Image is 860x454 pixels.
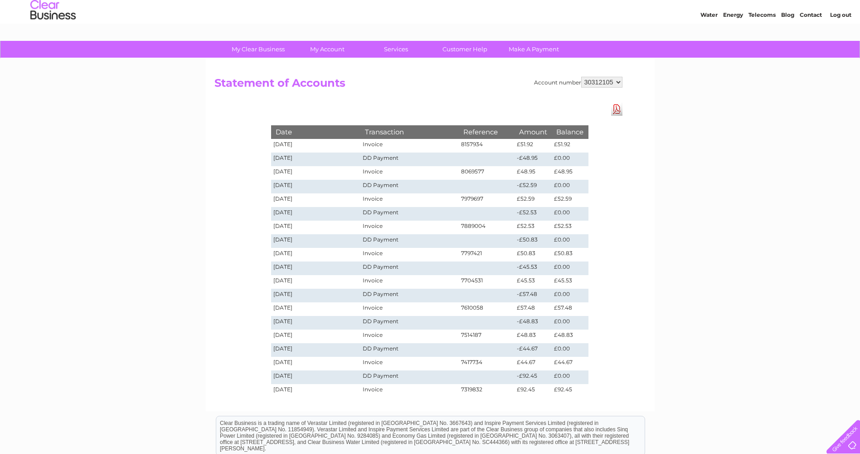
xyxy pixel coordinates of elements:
[360,248,458,262] td: Invoice
[360,125,458,138] th: Transaction
[515,343,552,357] td: -£44.67
[271,343,361,357] td: [DATE]
[271,166,361,180] td: [DATE]
[689,5,752,16] a: 0333 014 3131
[515,193,552,207] td: £52.59
[459,193,515,207] td: 7979697
[290,41,364,58] a: My Account
[271,370,361,384] td: [DATE]
[459,166,515,180] td: 8069577
[781,39,794,45] a: Blog
[360,207,458,221] td: DD Payment
[271,384,361,398] td: [DATE]
[30,24,76,51] img: logo.png
[360,384,458,398] td: Invoice
[515,289,552,302] td: -£57.48
[515,221,552,234] td: £52.53
[515,302,552,316] td: £57.48
[271,316,361,330] td: [DATE]
[271,289,361,302] td: [DATE]
[271,262,361,275] td: [DATE]
[723,39,743,45] a: Energy
[360,357,458,370] td: Invoice
[552,302,588,316] td: £57.48
[360,275,458,289] td: Invoice
[800,39,822,45] a: Contact
[360,316,458,330] td: DD Payment
[271,193,361,207] td: [DATE]
[459,357,515,370] td: 7417734
[459,330,515,343] td: 7514187
[459,248,515,262] td: 7797421
[552,207,588,221] td: £0.00
[360,343,458,357] td: DD Payment
[552,180,588,193] td: £0.00
[515,262,552,275] td: -£45.53
[271,330,361,343] td: [DATE]
[515,248,552,262] td: £50.83
[552,289,588,302] td: £0.00
[611,103,622,116] a: Download Pdf
[515,275,552,289] td: £45.53
[459,384,515,398] td: 7319832
[459,221,515,234] td: 7889004
[515,153,552,166] td: -£48.95
[459,125,515,138] th: Reference
[515,139,552,153] td: £51.92
[552,234,588,248] td: £0.00
[552,370,588,384] td: £0.00
[459,275,515,289] td: 7704531
[552,166,588,180] td: £48.95
[552,330,588,343] td: £48.83
[515,207,552,221] td: -£52.53
[515,330,552,343] td: £48.83
[459,139,515,153] td: 8157934
[552,125,588,138] th: Balance
[271,302,361,316] td: [DATE]
[271,234,361,248] td: [DATE]
[496,41,571,58] a: Make A Payment
[271,357,361,370] td: [DATE]
[515,125,552,138] th: Amount
[552,275,588,289] td: £45.53
[515,316,552,330] td: -£48.83
[271,125,361,138] th: Date
[552,384,588,398] td: £92.45
[515,357,552,370] td: £44.67
[360,180,458,193] td: DD Payment
[271,153,361,166] td: [DATE]
[515,384,552,398] td: £92.45
[360,221,458,234] td: Invoice
[552,248,588,262] td: £50.83
[216,5,645,44] div: Clear Business is a trading name of Verastar Limited (registered in [GEOGRAPHIC_DATA] No. 3667643...
[515,370,552,384] td: -£92.45
[515,180,552,193] td: -£52.59
[552,316,588,330] td: £0.00
[359,41,433,58] a: Services
[748,39,776,45] a: Telecoms
[534,77,622,88] div: Account number
[830,39,851,45] a: Log out
[271,221,361,234] td: [DATE]
[552,262,588,275] td: £0.00
[552,343,588,357] td: £0.00
[214,77,622,94] h2: Statement of Accounts
[271,275,361,289] td: [DATE]
[515,234,552,248] td: -£50.83
[459,302,515,316] td: 7610058
[360,370,458,384] td: DD Payment
[360,302,458,316] td: Invoice
[428,41,502,58] a: Customer Help
[221,41,296,58] a: My Clear Business
[360,139,458,153] td: Invoice
[700,39,718,45] a: Water
[360,262,458,275] td: DD Payment
[360,289,458,302] td: DD Payment
[271,180,361,193] td: [DATE]
[360,166,458,180] td: Invoice
[271,139,361,153] td: [DATE]
[360,330,458,343] td: Invoice
[360,234,458,248] td: DD Payment
[552,193,588,207] td: £52.59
